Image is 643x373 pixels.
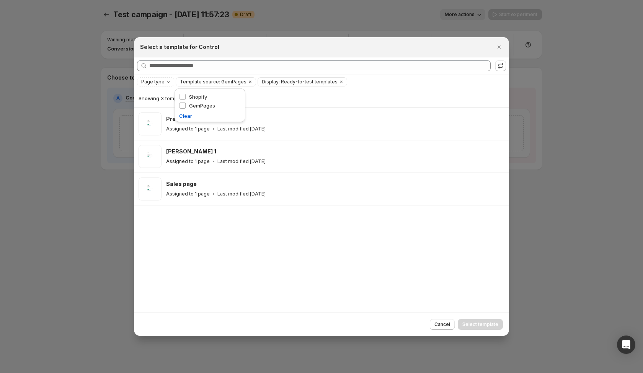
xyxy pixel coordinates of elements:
span: Shopify [189,94,207,100]
div: Open Intercom Messenger [617,336,635,354]
h3: Sales page [166,180,197,188]
span: Showing 3 templates [139,95,189,101]
p: Last modified [DATE] [217,191,266,197]
span: Page type [141,79,165,85]
p: Last modified [DATE] [217,158,266,165]
p: Assigned to 1 page [166,191,210,197]
button: Cancel [430,319,455,330]
p: Assigned to 1 page [166,158,210,165]
h3: [PERSON_NAME] 1 [166,148,216,155]
button: Clear [246,78,254,86]
button: Page type [137,78,174,86]
span: GemPages [189,103,215,109]
p: Last modified [DATE] [217,126,266,132]
p: Assigned to 1 page [166,126,210,132]
button: Clear [338,78,345,86]
h3: Pre-sale [166,115,190,123]
button: Close [494,42,504,52]
span: Template source: GemPages [180,79,246,85]
h2: Select a template for Control [140,43,219,51]
span: Cancel [434,321,450,327]
button: Display: Ready-to-test templates [258,78,338,86]
button: Clear [179,112,192,120]
span: Display: Ready-to-test templates [262,79,338,85]
button: Template source: GemPages [176,78,246,86]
